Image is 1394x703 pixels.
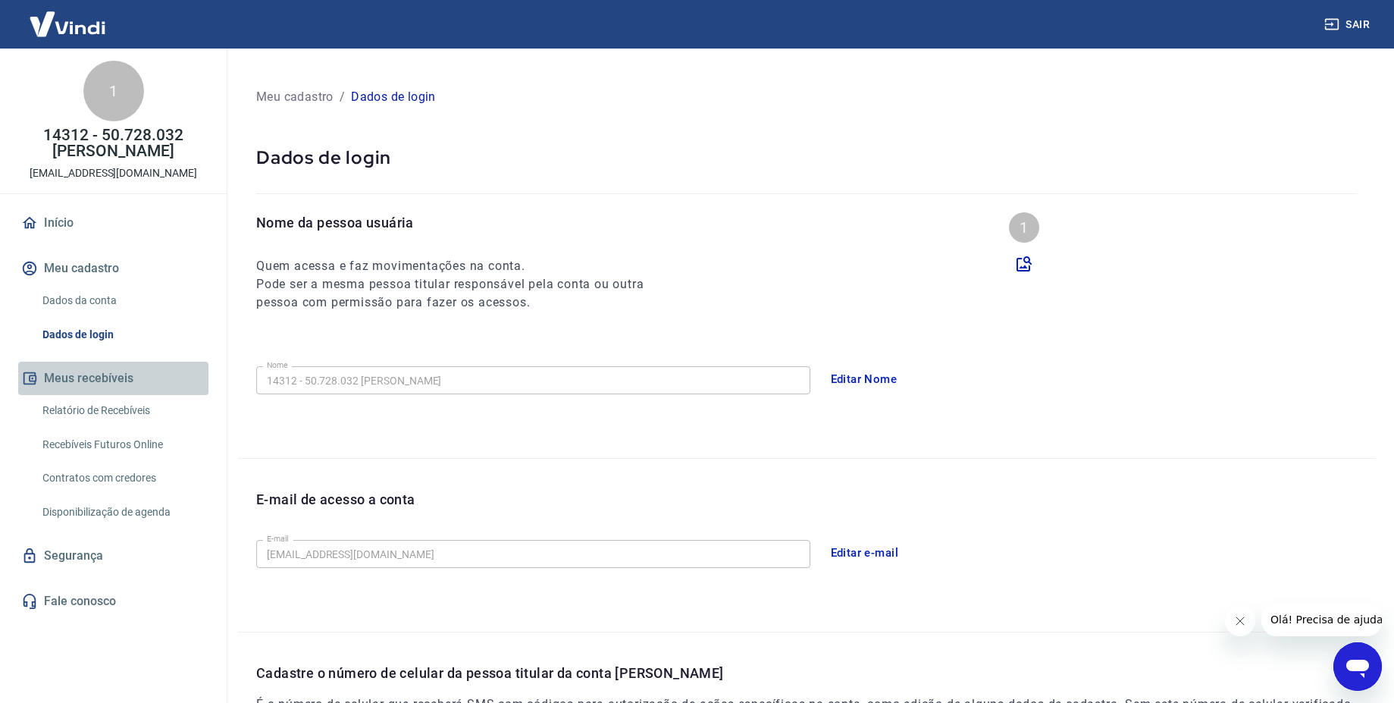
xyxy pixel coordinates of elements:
[256,275,672,312] h6: Pode ser a mesma pessoa titular responsável pela conta ou outra pessoa com permissão para fazer o...
[340,88,345,106] p: /
[36,429,208,460] a: Recebíveis Futuros Online
[256,489,415,510] p: E-mail de acesso a conta
[256,212,672,233] p: Nome da pessoa usuária
[83,61,144,121] div: 1
[256,257,672,275] h6: Quem acessa e faz movimentações na conta.
[12,127,215,159] p: 14312 - 50.728.032 [PERSON_NAME]
[18,1,117,47] img: Vindi
[267,359,288,371] label: Nome
[36,463,208,494] a: Contratos com credores
[1009,212,1039,243] div: 1
[1261,603,1382,636] iframe: Mensagem da empresa
[1225,606,1255,636] iframe: Fechar mensagem
[18,539,208,573] a: Segurança
[256,663,1376,683] p: Cadastre o número de celular da pessoa titular da conta [PERSON_NAME]
[36,319,208,350] a: Dados de login
[18,206,208,240] a: Início
[267,533,288,545] label: E-mail
[18,362,208,395] button: Meus recebíveis
[351,88,436,106] p: Dados de login
[36,285,208,316] a: Dados da conta
[1333,642,1382,691] iframe: Botão para abrir a janela de mensagens
[1321,11,1376,39] button: Sair
[256,88,334,106] p: Meu cadastro
[256,146,1358,169] p: Dados de login
[9,11,127,23] span: Olá! Precisa de ajuda?
[18,585,208,618] a: Fale conosco
[18,252,208,285] button: Meu cadastro
[822,537,907,569] button: Editar e-mail
[822,363,906,395] button: Editar Nome
[30,165,197,181] p: [EMAIL_ADDRESS][DOMAIN_NAME]
[36,395,208,426] a: Relatório de Recebíveis
[36,497,208,528] a: Disponibilização de agenda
